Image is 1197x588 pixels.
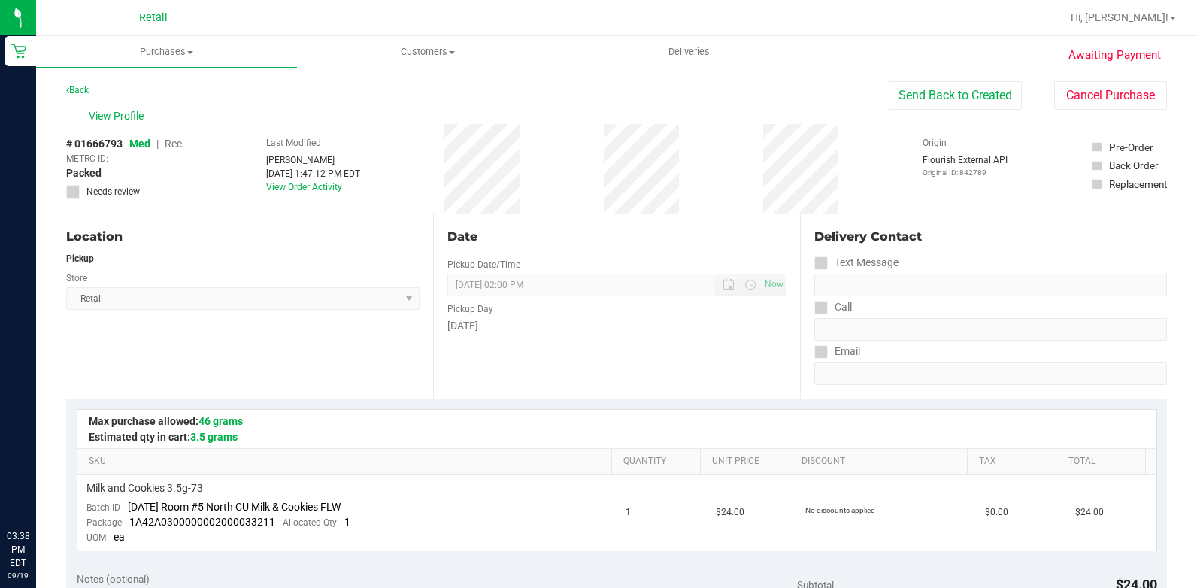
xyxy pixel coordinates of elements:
span: Notes (optional) [77,573,150,585]
span: 3.5 grams [190,431,238,443]
span: # 01666793 [66,136,123,152]
div: [PERSON_NAME] [266,153,360,167]
p: Original ID: 842789 [923,167,1008,178]
div: Date [447,228,786,246]
label: Call [814,296,852,318]
a: Unit Price [712,456,783,468]
span: Milk and Cookies 3.5g-73 [86,481,203,496]
span: 1A42A0300000002000033211 [129,516,275,528]
div: Location [66,228,420,246]
span: 1 [344,516,350,528]
span: Max purchase allowed: [89,415,243,427]
input: Format: (999) 999-9999 [814,318,1167,341]
span: $24.00 [716,505,744,520]
span: $0.00 [985,505,1008,520]
span: No discounts applied [805,506,875,514]
span: $24.00 [1075,505,1104,520]
a: SKU [89,456,605,468]
label: Last Modified [266,136,321,150]
div: Pre-Order [1109,140,1153,155]
span: Hi, [PERSON_NAME]! [1071,11,1168,23]
span: UOM [86,532,106,543]
span: Needs review [86,185,140,199]
span: 46 grams [198,415,243,427]
div: Back Order [1109,158,1159,173]
label: Pickup Date/Time [447,258,520,271]
span: Rec [165,138,182,150]
span: | [156,138,159,150]
p: 09/19 [7,570,29,581]
a: View Order Activity [266,182,342,192]
span: METRC ID: [66,152,108,165]
span: Estimated qty in cart: [89,431,238,443]
a: Total [1068,456,1140,468]
div: Delivery Contact [814,228,1167,246]
div: Flourish External API [923,153,1008,178]
a: Discount [802,456,962,468]
div: Replacement [1109,177,1167,192]
button: Send Back to Created [889,81,1022,110]
inline-svg: Retail [11,44,26,59]
span: Package [86,517,122,528]
span: Customers [298,45,557,59]
a: Tax [979,456,1050,468]
span: View Profile [89,108,149,124]
p: 03:38 PM EDT [7,529,29,570]
div: [DATE] 1:47:12 PM EDT [266,167,360,180]
span: Batch ID [86,502,120,513]
strong: Pickup [66,253,94,264]
input: Format: (999) 999-9999 [814,274,1167,296]
span: Packed [66,165,102,181]
iframe: Resource center [15,468,60,513]
span: - [112,152,114,165]
a: Customers [297,36,558,68]
label: Origin [923,136,947,150]
span: Purchases [36,45,297,59]
iframe: Resource center unread badge [44,465,62,483]
span: Allocated Qty [283,517,337,528]
label: Pickup Day [447,302,493,316]
span: 1 [626,505,631,520]
span: Deliveries [648,45,730,59]
a: Quantity [623,456,695,468]
span: Med [129,138,150,150]
span: ea [114,531,125,543]
a: Back [66,85,89,95]
a: Purchases [36,36,297,68]
label: Text Message [814,252,899,274]
span: Retail [139,11,168,24]
span: Awaiting Payment [1068,47,1161,64]
label: Email [814,341,860,362]
label: Store [66,271,87,285]
button: Cancel Purchase [1054,81,1167,110]
span: [DATE] Room #5 North CU Milk & Cookies FLW [128,501,341,513]
div: [DATE] [447,318,786,334]
a: Deliveries [559,36,820,68]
